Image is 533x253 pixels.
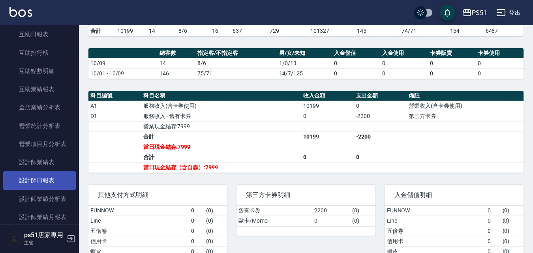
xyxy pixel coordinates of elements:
[332,58,380,68] td: 0
[6,231,22,247] img: Person
[350,216,375,226] td: ( 0 )
[448,26,484,36] td: 154
[301,131,354,142] td: 10199
[380,48,428,58] th: 入金使用
[354,101,407,111] td: 0
[268,26,309,36] td: 729
[277,48,332,58] th: 男/女/未知
[88,236,189,246] td: 信用卡
[486,236,501,246] td: 0
[501,236,524,246] td: ( 0 )
[407,111,524,121] td: 第三方卡券
[312,206,350,216] td: 2200
[204,216,227,226] td: ( 0 )
[301,101,354,111] td: 10199
[332,48,380,58] th: 入金儲值
[301,152,354,162] td: 0
[428,68,476,79] td: 0
[308,26,355,36] td: 101327
[3,25,76,43] a: 互助日報表
[332,68,380,79] td: 0
[88,26,115,36] td: 合計
[3,208,76,226] a: 設計師業績月報表
[141,142,301,152] td: 當日現金結存:7999
[354,131,407,142] td: -2200
[493,6,524,20] button: 登出
[88,101,141,111] td: A1
[147,26,177,36] td: 14
[88,48,524,79] table: a dense table
[88,58,158,68] td: 10/09
[3,117,76,135] a: 營業統計分析表
[24,239,64,246] p: 主管
[501,206,524,216] td: ( 0 )
[195,68,277,79] td: 75/71
[428,58,476,68] td: 0
[407,91,524,101] th: 備註
[141,121,301,131] td: 營業現金結存:7999
[472,8,487,18] div: PS51
[141,162,301,172] td: 當日現金結存（含自購）:7999
[486,206,501,216] td: 0
[385,226,486,236] td: 五倍卷
[354,111,407,121] td: -2200
[354,152,407,162] td: 0
[407,101,524,111] td: 營業收入(含卡券使用)
[204,206,227,216] td: ( 0 )
[394,191,514,199] span: 入金儲值明細
[301,91,354,101] th: 收入金額
[236,216,312,226] td: 歐卡/Momo
[3,80,76,98] a: 互助業績報表
[88,91,524,173] table: a dense table
[88,68,158,79] td: 10/01 - 10/09
[158,48,195,58] th: 總客數
[501,216,524,226] td: ( 0 )
[176,26,210,36] td: 8/6
[428,48,476,58] th: 卡券販賣
[88,206,189,216] td: FUNNOW
[98,191,218,199] span: 其他支付方式明細
[476,58,524,68] td: 0
[380,58,428,68] td: 0
[231,26,268,36] td: 637
[189,216,204,226] td: 0
[385,236,486,246] td: 信用卡
[3,171,76,189] a: 設計師日報表
[246,191,366,199] span: 第三方卡券明細
[439,5,455,21] button: save
[24,231,64,239] h5: ps51店家專用
[189,226,204,236] td: 0
[189,236,204,246] td: 0
[141,101,301,111] td: 服務收入(含卡券使用)
[141,111,301,121] td: 服務收入 - 舊有卡券
[158,68,195,79] td: 146
[400,26,448,36] td: 74/71
[189,206,204,216] td: 0
[204,226,227,236] td: ( 0 )
[355,26,400,36] td: 145
[195,48,277,58] th: 指定客/不指定客
[459,5,490,21] button: PS51
[204,236,227,246] td: ( 0 )
[350,206,375,216] td: ( 0 )
[3,135,76,153] a: 營業項目月分析表
[3,62,76,80] a: 互助點數明細
[88,226,189,236] td: 五倍卷
[195,58,277,68] td: 8/6
[210,26,231,36] td: 16
[277,68,332,79] td: 14/7/125
[380,68,428,79] td: 0
[9,7,32,17] img: Logo
[476,68,524,79] td: 0
[385,216,486,226] td: Line
[88,111,141,121] td: D1
[301,111,354,121] td: 0
[88,216,189,226] td: Line
[3,153,76,171] a: 設計師業績表
[354,91,407,101] th: 支出金額
[88,91,141,101] th: 科目編號
[501,226,524,236] td: ( 0 )
[141,91,301,101] th: 科目名稱
[236,206,312,216] td: 舊有卡券
[3,44,76,62] a: 互助排行榜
